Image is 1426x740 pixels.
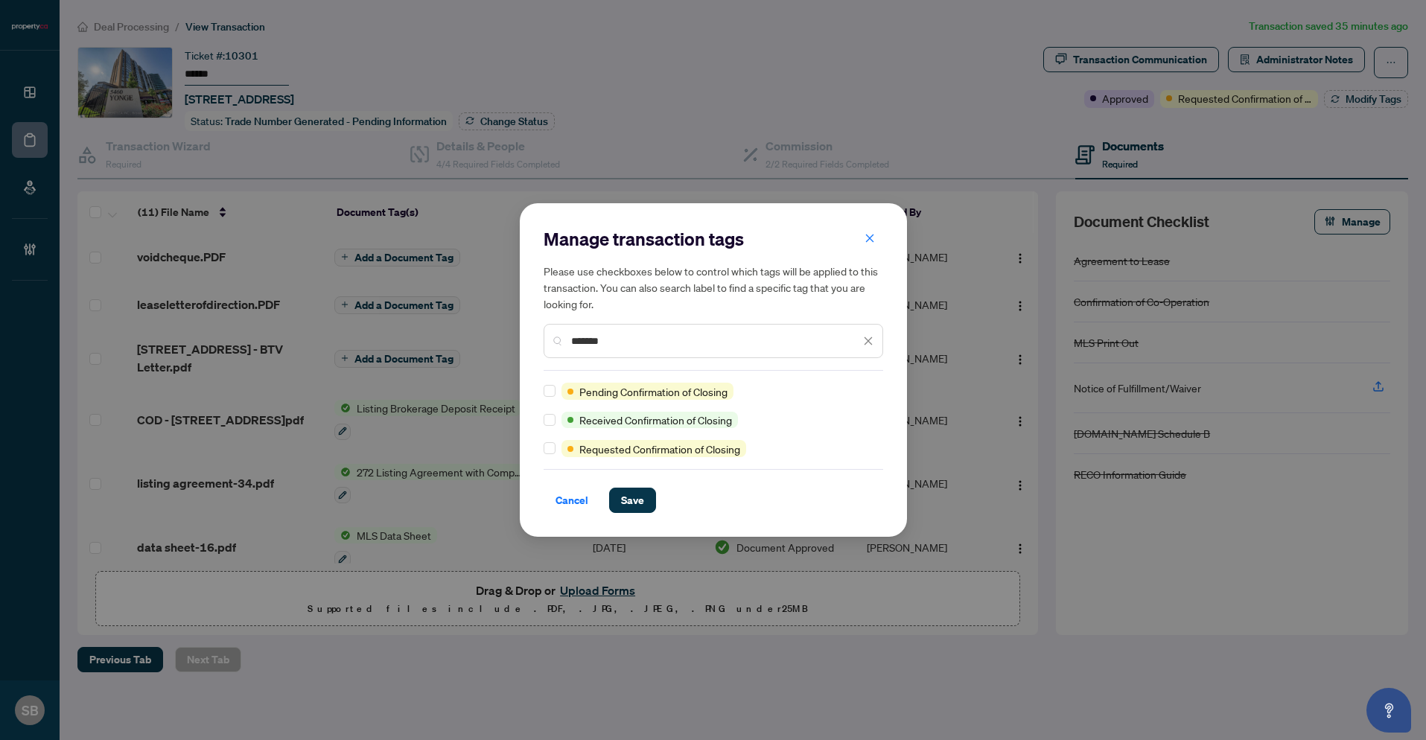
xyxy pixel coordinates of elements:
span: Save [621,488,644,512]
button: Open asap [1366,688,1411,733]
button: Cancel [544,488,600,513]
button: Save [609,488,656,513]
span: close [865,233,875,243]
span: Cancel [556,488,588,512]
h2: Manage transaction tags [544,227,883,251]
h5: Please use checkboxes below to control which tags will be applied to this transaction. You can al... [544,263,883,312]
span: Requested Confirmation of Closing [579,441,740,457]
span: Pending Confirmation of Closing [579,383,728,400]
span: close [863,336,873,346]
span: Received Confirmation of Closing [579,412,732,428]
